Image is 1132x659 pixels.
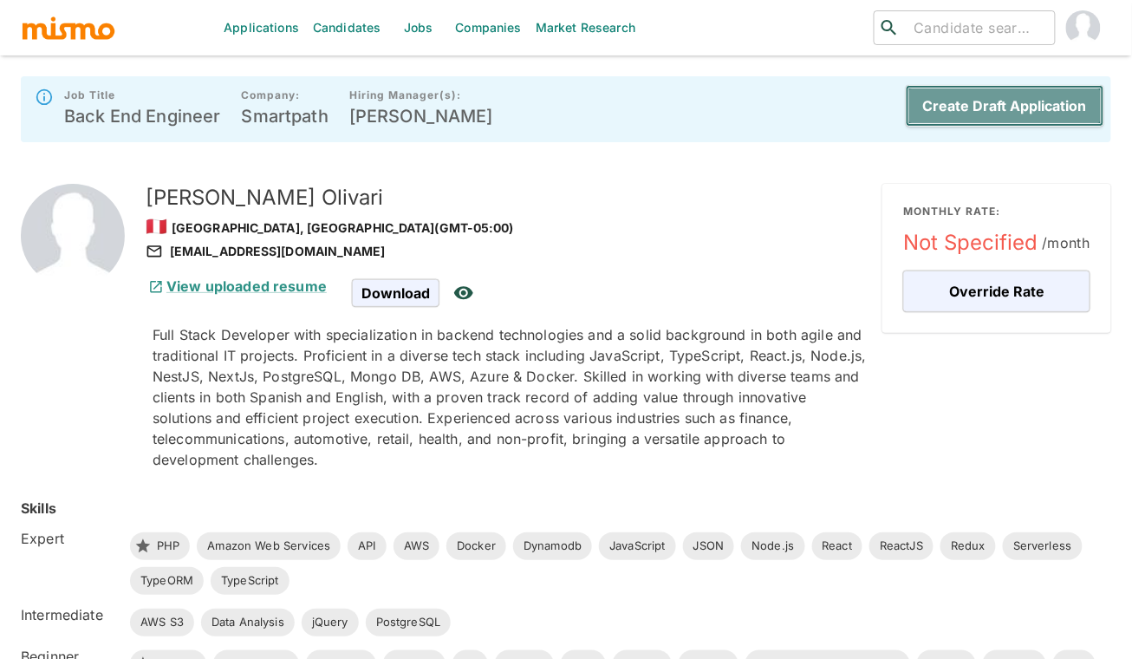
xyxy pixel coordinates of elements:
[64,102,221,130] h6: Back End Engineer
[242,88,329,102] p: Company:
[352,284,439,299] a: Download
[348,538,386,555] span: API
[21,184,125,288] img: 2Q==
[130,572,204,590] span: TypeORM
[366,614,452,631] span: PostgreSQL
[21,498,56,519] h6: Skills
[741,538,804,555] span: Node.js
[146,212,869,241] div: [GEOGRAPHIC_DATA], [GEOGRAPHIC_DATA] (GMT-05:00)
[906,85,1104,127] button: Create Draft Application
[903,271,1090,312] button: Override Rate
[130,614,194,631] span: AWS S3
[146,277,327,295] a: View uploaded resume
[513,538,592,555] span: Dynamodb
[64,88,221,102] p: Job Title
[903,229,1090,257] span: Not Specified
[907,16,1048,40] input: Candidate search
[940,538,996,555] span: Redux
[146,184,869,212] h5: [PERSON_NAME] Olivari
[446,538,506,555] span: Docker
[352,279,439,307] span: Download
[153,324,869,470] div: Full Stack Developer with specialization in backend technologies and a solid background in both a...
[394,538,439,555] span: AWS
[21,15,116,41] img: logo
[1042,231,1090,255] span: /month
[21,604,116,625] h6: Intermediate
[242,102,329,130] h6: Smartpath
[146,216,167,237] span: 🇵🇪
[349,88,493,102] p: Hiring Manager(s):
[21,528,116,549] h6: Expert
[599,538,676,555] span: JavaScript
[1066,10,1101,45] img: Carmen Vilachá
[349,102,493,130] h6: [PERSON_NAME]
[197,538,341,555] span: Amazon Web Services
[302,614,359,631] span: jQuery
[146,538,190,555] span: PHP
[201,614,295,631] span: Data Analysis
[812,538,863,555] span: React
[211,572,290,590] span: TypeScript
[146,241,869,262] div: [EMAIL_ADDRESS][DOMAIN_NAME]
[903,205,1090,219] p: MONTHLY RATE:
[1003,538,1083,555] span: Serverless
[869,538,934,555] span: ReactJS
[683,538,735,555] span: JSON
